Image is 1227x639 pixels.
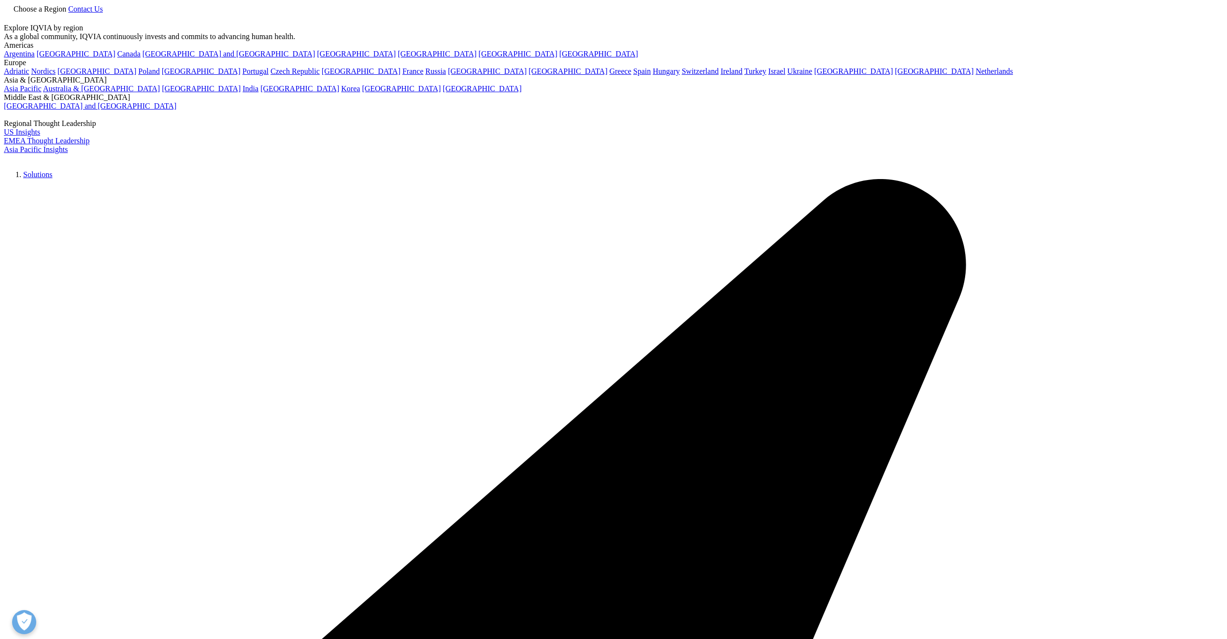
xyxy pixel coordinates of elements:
[138,67,159,75] a: Poland
[4,50,35,58] a: Argentina
[4,137,89,145] a: EMEA Thought Leadership
[4,24,1223,32] div: Explore IQVIA by region
[57,67,136,75] a: [GEOGRAPHIC_DATA]
[4,102,176,110] a: [GEOGRAPHIC_DATA] and [GEOGRAPHIC_DATA]
[4,128,40,136] a: US Insights
[633,67,651,75] a: Spain
[162,84,241,93] a: [GEOGRAPHIC_DATA]
[976,67,1013,75] a: Netherlands
[14,5,66,13] span: Choose a Region
[787,67,813,75] a: Ukraine
[322,67,400,75] a: [GEOGRAPHIC_DATA]
[362,84,441,93] a: [GEOGRAPHIC_DATA]
[479,50,557,58] a: [GEOGRAPHIC_DATA]
[682,67,718,75] a: Switzerland
[4,84,42,93] a: Asia Pacific
[653,67,680,75] a: Hungary
[398,50,476,58] a: [GEOGRAPHIC_DATA]
[117,50,141,58] a: Canada
[317,50,396,58] a: [GEOGRAPHIC_DATA]
[559,50,638,58] a: [GEOGRAPHIC_DATA]
[271,67,320,75] a: Czech Republic
[528,67,607,75] a: [GEOGRAPHIC_DATA]
[243,84,258,93] a: India
[23,170,52,179] a: Solutions
[814,67,893,75] a: [GEOGRAPHIC_DATA]
[143,50,315,58] a: [GEOGRAPHIC_DATA] and [GEOGRAPHIC_DATA]
[426,67,446,75] a: Russia
[4,76,1223,84] div: Asia & [GEOGRAPHIC_DATA]
[68,5,103,13] a: Contact Us
[4,32,1223,41] div: As a global community, IQVIA continuously invests and commits to advancing human health.
[12,610,36,634] button: Open Preferences
[43,84,160,93] a: Australia & [GEOGRAPHIC_DATA]
[768,67,785,75] a: Israel
[4,93,1223,102] div: Middle East & [GEOGRAPHIC_DATA]
[4,119,1223,128] div: Regional Thought Leadership
[448,67,527,75] a: [GEOGRAPHIC_DATA]
[402,67,424,75] a: France
[895,67,974,75] a: [GEOGRAPHIC_DATA]
[609,67,631,75] a: Greece
[4,145,68,153] a: Asia Pacific Insights
[341,84,360,93] a: Korea
[243,67,269,75] a: Portugal
[4,67,29,75] a: Adriatic
[4,58,1223,67] div: Europe
[260,84,339,93] a: [GEOGRAPHIC_DATA]
[37,50,115,58] a: [GEOGRAPHIC_DATA]
[4,41,1223,50] div: Americas
[744,67,767,75] a: Turkey
[162,67,241,75] a: [GEOGRAPHIC_DATA]
[31,67,56,75] a: Nordics
[721,67,742,75] a: Ireland
[443,84,522,93] a: [GEOGRAPHIC_DATA]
